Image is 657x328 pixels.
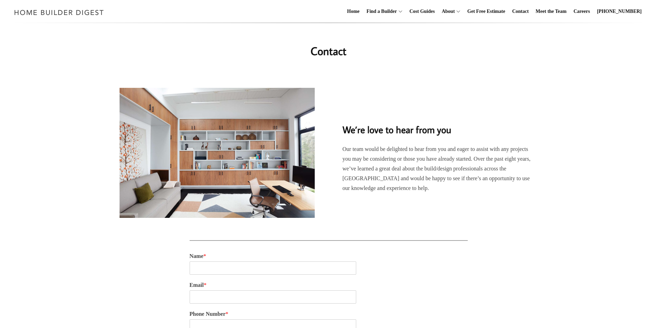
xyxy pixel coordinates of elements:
a: Cost Guides [407,0,438,23]
a: Home [344,0,362,23]
a: Find a Builder [364,0,397,23]
a: About [439,0,454,23]
a: [PHONE_NUMBER] [594,0,644,23]
img: Home Builder Digest [11,6,107,19]
a: Careers [571,0,593,23]
label: Name [190,253,468,260]
h1: Contact [190,43,468,59]
a: Meet the Team [533,0,570,23]
label: Phone Number [190,311,468,318]
p: Our team would be delighted to hear from you and eager to assist with any projects you may be con... [343,144,538,193]
a: Contact [509,0,531,23]
label: Email [190,282,468,289]
a: Get Free Estimate [465,0,508,23]
h2: We’re love to hear from you [343,113,538,137]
